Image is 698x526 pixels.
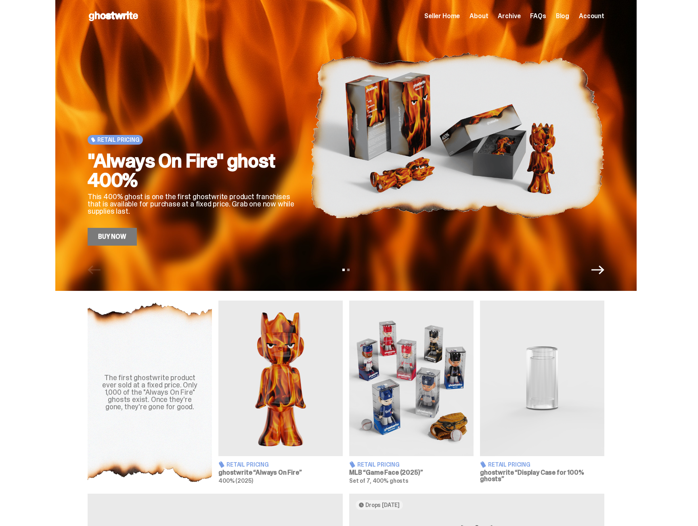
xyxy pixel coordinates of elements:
[480,469,604,482] h3: ghostwrite “Display Case for 100% ghosts”
[218,477,253,484] span: 400% (2025)
[530,13,546,19] a: FAQs
[88,228,137,246] a: Buy Now
[347,269,350,271] button: View slide 2
[349,469,474,476] h3: MLB “Game Face (2025)”
[480,301,604,484] a: Display Case for 100% ghosts Retail Pricing
[349,477,409,484] span: Set of 7, 400% ghosts
[349,301,474,456] img: Game Face (2025)
[88,151,298,190] h2: "Always On Fire" ghost 400%
[498,13,520,19] a: Archive
[349,301,474,484] a: Game Face (2025) Retail Pricing
[88,193,298,215] p: This 400% ghost is one the first ghostwrite product franchises that is available for purchase at ...
[579,13,604,19] a: Account
[488,462,530,467] span: Retail Pricing
[218,469,343,476] h3: ghostwrite “Always On Fire”
[226,462,269,467] span: Retail Pricing
[424,13,460,19] a: Seller Home
[480,301,604,456] img: Display Case for 100% ghosts
[365,502,400,508] span: Drops [DATE]
[97,374,202,410] div: The first ghostwrite product ever sold at a fixed price. Only 1,000 of the "Always On Fire" ghost...
[556,13,569,19] a: Blog
[470,13,488,19] a: About
[97,137,140,143] span: Retail Pricing
[357,462,400,467] span: Retail Pricing
[218,301,343,456] img: Always On Fire
[310,25,604,246] img: "Always On Fire" ghost 400%
[591,263,604,276] button: Next
[342,269,345,271] button: View slide 1
[218,301,343,484] a: Always On Fire Retail Pricing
